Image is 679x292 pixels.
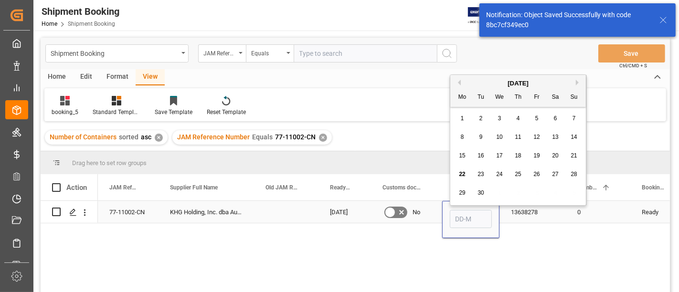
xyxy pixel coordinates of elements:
div: Tu [475,92,487,104]
span: 1 [461,115,464,122]
div: Notification: Object Saved Successfully with code 8bc7cf349ec0 [486,10,650,30]
span: 12 [533,134,540,140]
div: Choose Monday, September 1st, 2025 [456,113,468,125]
span: 6 [554,115,557,122]
div: 77-11002-CN [98,201,159,223]
div: Choose Monday, September 29th, 2025 [456,187,468,199]
div: 0 [566,201,630,223]
div: Choose Saturday, September 6th, 2025 [550,113,562,125]
div: booking_5 [52,108,78,116]
div: month 2025-09 [453,109,584,202]
span: 26 [533,171,540,177]
span: 4 [517,115,520,122]
span: 77-11002-CN [275,133,316,141]
div: ✕ [155,134,163,142]
div: Choose Tuesday, September 23rd, 2025 [475,168,487,180]
div: JAM Reference Number [203,47,236,58]
span: 22 [459,171,465,177]
span: asc [141,133,151,141]
div: View [136,69,165,85]
div: Choose Tuesday, September 30th, 2025 [475,187,487,199]
span: Customs documents sent to broker [382,184,422,191]
span: 15 [459,152,465,159]
div: Choose Wednesday, September 10th, 2025 [494,131,506,143]
div: Sa [550,92,562,104]
button: Previous Month [455,80,461,85]
div: Choose Friday, September 26th, 2025 [531,168,543,180]
span: Number of Containers [577,184,598,191]
div: Standard Templates [93,108,140,116]
div: Press SPACE to select this row. [41,201,98,223]
button: search button [437,44,457,63]
button: open menu [45,44,189,63]
div: Choose Saturday, September 20th, 2025 [550,150,562,162]
span: 7 [573,115,576,122]
span: 23 [477,171,484,177]
div: Save Template [155,108,192,116]
div: Home [41,69,73,85]
span: 21 [571,152,577,159]
div: Mo [456,92,468,104]
div: [DATE] [318,201,371,223]
div: Choose Saturday, September 13th, 2025 [550,131,562,143]
img: Exertis%20JAM%20-%20Email%20Logo.jpg_1722504956.jpg [468,7,501,24]
div: Choose Wednesday, September 24th, 2025 [494,168,506,180]
button: Save [598,44,665,63]
span: 3 [498,115,501,122]
div: Choose Tuesday, September 16th, 2025 [475,150,487,162]
div: Choose Sunday, September 14th, 2025 [568,131,580,143]
span: sorted [119,133,138,141]
span: Old JAM Reference Number [265,184,298,191]
span: Supplier Full Name [170,184,218,191]
div: Choose Thursday, September 18th, 2025 [512,150,524,162]
span: 20 [552,152,558,159]
span: 5 [535,115,539,122]
div: Choose Wednesday, September 17th, 2025 [494,150,506,162]
div: Choose Thursday, September 4th, 2025 [512,113,524,125]
div: [DATE] [450,79,586,88]
div: Format [99,69,136,85]
div: Choose Thursday, September 11th, 2025 [512,131,524,143]
div: Th [512,92,524,104]
div: Ready [642,201,673,223]
span: 16 [477,152,484,159]
a: Home [42,21,57,27]
div: We [494,92,506,104]
span: JAM Reference Number [177,133,250,141]
span: Booking Status [642,184,665,191]
div: Choose Thursday, September 25th, 2025 [512,168,524,180]
span: 25 [515,171,521,177]
span: 28 [571,171,577,177]
div: Equals [251,47,284,58]
div: Choose Monday, September 22nd, 2025 [456,168,468,180]
span: 17 [496,152,502,159]
span: 9 [479,134,483,140]
span: 8 [461,134,464,140]
div: Choose Sunday, September 21st, 2025 [568,150,580,162]
div: Choose Friday, September 12th, 2025 [531,131,543,143]
span: 29 [459,189,465,196]
div: Reset Template [207,108,246,116]
div: Choose Monday, September 8th, 2025 [456,131,468,143]
span: 10 [496,134,502,140]
span: 27 [552,171,558,177]
div: Choose Friday, September 19th, 2025 [531,150,543,162]
div: 13638278 [499,201,566,223]
div: KHG Holding, Inc. dba Austere [159,201,254,223]
div: ✕ [319,134,327,142]
div: Choose Sunday, September 28th, 2025 [568,168,580,180]
span: Ready Date [330,184,351,191]
div: Choose Sunday, September 7th, 2025 [568,113,580,125]
span: 14 [571,134,577,140]
span: 18 [515,152,521,159]
span: 2 [479,115,483,122]
div: Choose Tuesday, September 2nd, 2025 [475,113,487,125]
span: Drag here to set row groups [72,159,147,167]
span: 30 [477,189,484,196]
input: Type to search [294,44,437,63]
div: Action [66,183,87,192]
div: Choose Tuesday, September 9th, 2025 [475,131,487,143]
div: Choose Wednesday, September 3rd, 2025 [494,113,506,125]
span: 13 [552,134,558,140]
button: Next Month [576,80,582,85]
